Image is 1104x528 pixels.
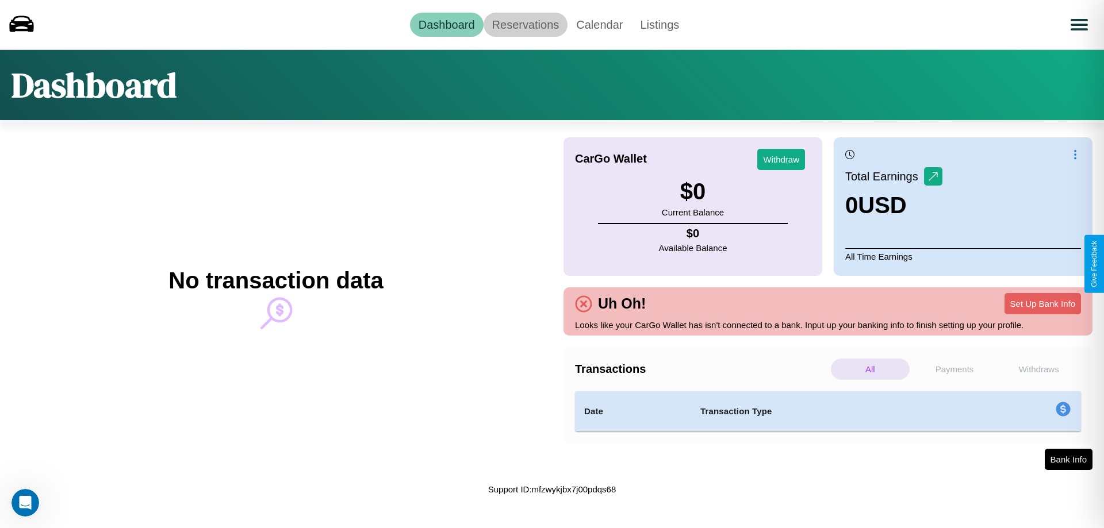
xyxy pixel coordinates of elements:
a: Reservations [484,13,568,37]
p: Looks like your CarGo Wallet has isn't connected to a bank. Input up your banking info to finish ... [575,317,1081,333]
p: Available Balance [659,240,727,256]
a: Calendar [568,13,631,37]
h4: Date [584,404,682,418]
a: Dashboard [410,13,484,37]
button: Bank Info [1045,449,1092,470]
p: Total Earnings [845,166,924,187]
a: Listings [631,13,688,37]
button: Set Up Bank Info [1005,293,1081,314]
h3: $ 0 [662,179,724,205]
p: Withdraws [999,359,1078,380]
h2: No transaction data [168,268,383,294]
p: Current Balance [662,205,724,220]
div: Give Feedback [1090,241,1098,287]
p: All [831,359,910,380]
h4: Transaction Type [700,404,961,418]
button: Open menu [1063,9,1095,41]
h1: Dashboard [11,61,177,109]
table: simple table [575,391,1081,431]
iframe: Intercom live chat [11,489,39,517]
h4: $ 0 [659,227,727,240]
p: Payments [915,359,994,380]
h3: 0 USD [845,192,942,218]
h4: Uh Oh! [592,295,651,312]
h4: CarGo Wallet [575,152,647,165]
button: Withdraw [757,149,805,170]
p: Support ID: mfzwykjbx7j00pdqs68 [488,481,616,497]
h4: Transactions [575,363,828,376]
p: All Time Earnings [845,248,1081,264]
